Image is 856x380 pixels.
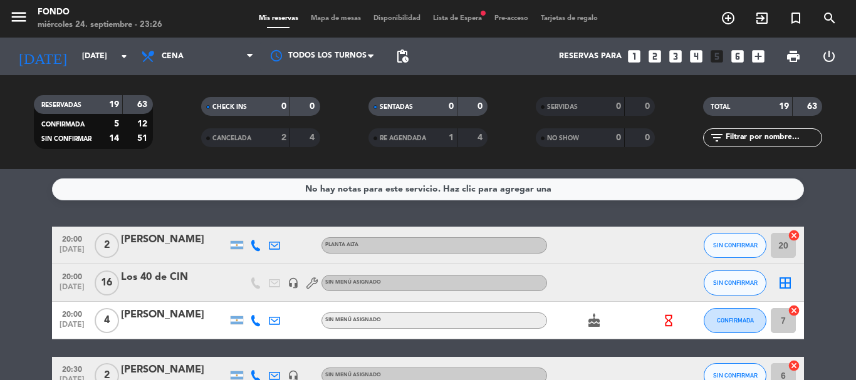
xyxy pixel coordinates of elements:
button: SIN CONFIRMAR [704,233,766,258]
span: SIN CONFIRMAR [713,372,758,379]
i: looks_3 [667,48,684,64]
div: [PERSON_NAME] [121,362,227,378]
strong: 2 [281,133,286,142]
i: arrow_drop_down [117,49,132,64]
i: looks_5 [709,48,725,64]
span: 16 [95,270,119,295]
i: looks_6 [729,48,746,64]
span: Pre-acceso [488,15,535,22]
span: 20:30 [56,361,88,376]
span: Mis reservas [253,15,305,22]
i: exit_to_app [754,11,770,26]
span: 20:00 [56,231,88,245]
span: PLANTA ALTA [325,242,358,247]
div: [PERSON_NAME] [121,307,227,323]
i: add_box [750,48,766,64]
span: CANCELADA [212,135,251,141]
span: CONFIRMADA [717,317,754,324]
span: [DATE] [56,283,88,297]
i: add_circle_outline [721,11,736,26]
span: NO SHOW [547,135,579,141]
strong: 0 [616,133,621,142]
span: Disponibilidad [367,15,427,22]
div: miércoles 24. septiembre - 23:26 [38,19,162,31]
span: SENTADAS [380,104,413,110]
strong: 19 [779,102,789,111]
span: Mapa de mesas [305,15,367,22]
span: Sin menú asignado [325,317,381,322]
span: print [786,49,801,64]
div: [PERSON_NAME] [121,232,227,248]
i: filter_list [709,130,724,145]
span: 4 [95,308,119,333]
i: cancel [788,304,800,317]
i: cancel [788,229,800,242]
strong: 4 [310,133,317,142]
span: SIN CONFIRMAR [713,279,758,286]
strong: 1 [449,133,454,142]
span: 2 [95,233,119,258]
i: search [822,11,837,26]
span: [DATE] [56,321,88,335]
span: TOTAL [711,104,730,110]
div: Fondo [38,6,162,19]
button: CONFIRMADA [704,308,766,333]
span: 20:00 [56,269,88,283]
i: cancel [788,359,800,372]
span: SIN CONFIRMAR [713,242,758,249]
strong: 12 [137,120,150,128]
span: Cena [162,52,184,61]
strong: 63 [137,100,150,109]
strong: 14 [109,134,119,143]
button: SIN CONFIRMAR [704,270,766,295]
i: menu [9,8,28,26]
i: headset_mic [288,277,299,289]
i: turned_in_not [788,11,803,26]
span: Tarjetas de regalo [535,15,604,22]
span: SERVIDAS [547,104,578,110]
span: CHECK INS [212,104,247,110]
strong: 19 [109,100,119,109]
span: SIN CONFIRMAR [41,136,91,142]
i: power_settings_new [822,49,837,64]
span: [DATE] [56,245,88,260]
strong: 0 [616,102,621,111]
strong: 0 [310,102,317,111]
strong: 0 [645,102,652,111]
span: fiber_manual_record [479,9,487,17]
strong: 0 [281,102,286,111]
strong: 63 [807,102,820,111]
div: Los 40 de CIN [121,269,227,285]
span: pending_actions [395,49,410,64]
input: Filtrar por nombre... [724,131,822,145]
span: RE AGENDADA [380,135,426,141]
i: looks_two [647,48,663,64]
i: cake [587,313,602,328]
span: Lista de Espera [427,15,488,22]
span: Sin menú asignado [325,280,381,285]
div: No hay notas para este servicio. Haz clic para agregar una [305,182,551,197]
span: 20:00 [56,306,88,321]
i: looks_4 [688,48,704,64]
strong: 51 [137,134,150,143]
i: border_all [778,275,793,290]
span: CONFIRMADA [41,121,85,128]
i: looks_one [626,48,642,64]
span: Reservas para [559,52,622,61]
strong: 5 [114,120,119,128]
i: [DATE] [9,43,76,70]
i: hourglass_empty [662,314,676,327]
strong: 0 [645,133,652,142]
strong: 4 [478,133,485,142]
span: RESERVADAS [41,102,81,108]
strong: 0 [478,102,485,111]
div: LOG OUT [811,38,847,75]
button: menu [9,8,28,31]
span: Sin menú asignado [325,372,381,377]
strong: 0 [449,102,454,111]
